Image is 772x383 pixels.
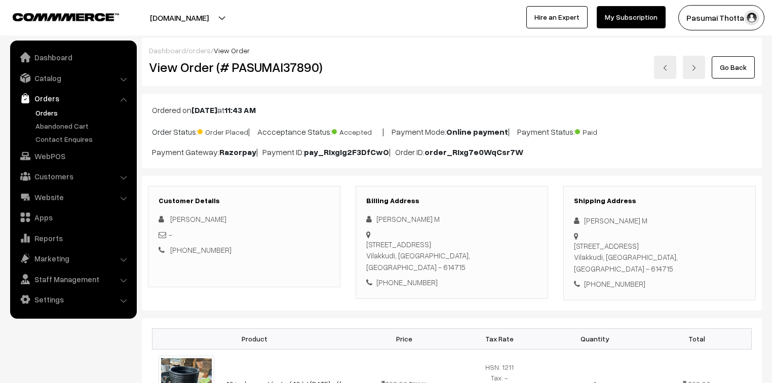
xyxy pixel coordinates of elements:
[214,46,250,55] span: View Order
[13,167,133,185] a: Customers
[188,46,211,55] a: orders
[366,197,537,205] h3: Billing Address
[159,229,330,241] div: -
[152,124,752,138] p: Order Status: | Accceptance Status: | Payment Mode: | Payment Status:
[149,46,186,55] a: Dashboard
[332,124,382,137] span: Accepted
[357,328,452,349] th: Price
[485,363,514,382] span: HSN: 1211 Tax: -
[13,89,133,107] a: Orders
[13,270,133,288] a: Staff Management
[149,59,341,75] h2: View Order (# PASUMAI37890)
[574,197,745,205] h3: Shipping Address
[13,10,101,22] a: COMMMERCE
[424,147,523,157] b: order_RIxg7e0WqCsr7W
[526,6,588,28] a: Hire an Expert
[152,328,357,349] th: Product
[170,214,226,223] span: [PERSON_NAME]
[574,240,745,275] div: [STREET_ADDRESS] Vilakkudi, [GEOGRAPHIC_DATA], [GEOGRAPHIC_DATA] - 614715
[366,213,537,225] div: [PERSON_NAME] M
[13,208,133,226] a: Apps
[152,146,752,158] p: Payment Gateway: | Payment ID: | Order ID:
[159,197,330,205] h3: Customer Details
[574,215,745,226] div: [PERSON_NAME] M
[547,328,642,349] th: Quantity
[198,124,248,137] span: Order Placed
[114,5,244,30] button: [DOMAIN_NAME]
[662,65,668,71] img: left-arrow.png
[597,6,666,28] a: My Subscription
[13,147,133,165] a: WebPOS
[366,239,537,273] div: [STREET_ADDRESS] Vilakkudi, [GEOGRAPHIC_DATA], [GEOGRAPHIC_DATA] - 614715
[575,124,626,137] span: Paid
[13,249,133,267] a: Marketing
[13,69,133,87] a: Catalog
[13,229,133,247] a: Reports
[33,107,133,118] a: Orders
[170,245,231,254] a: [PHONE_NUMBER]
[152,104,752,116] p: Ordered on at
[224,105,256,115] b: 11:43 AM
[191,105,217,115] b: [DATE]
[574,278,745,290] div: [PHONE_NUMBER]
[13,48,133,66] a: Dashboard
[13,13,119,21] img: COMMMERCE
[712,56,755,79] a: Go Back
[219,147,256,157] b: Razorpay
[13,290,133,309] a: Settings
[446,127,508,137] b: Online payment
[642,328,751,349] th: Total
[452,328,547,349] th: Tax Rate
[13,188,133,206] a: Website
[678,5,764,30] button: Pasumai Thotta…
[149,45,755,56] div: / /
[691,65,697,71] img: right-arrow.png
[33,134,133,144] a: Contact Enquires
[366,277,537,288] div: [PHONE_NUMBER]
[744,10,759,25] img: user
[33,121,133,131] a: Abandoned Cart
[304,147,389,157] b: pay_RIxgIg2F3DfCwO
